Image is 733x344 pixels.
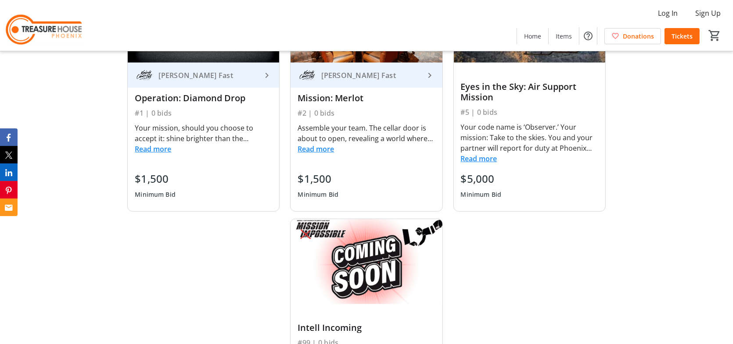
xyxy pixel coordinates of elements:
div: $5,000 [461,171,502,187]
img: Treasure House's Logo [5,4,83,47]
button: Help [579,27,597,45]
div: $1,500 [135,171,176,187]
img: Kimberly Caruso Fast [298,65,318,85]
a: Kimberly Caruso Fast[PERSON_NAME] Fast [291,63,442,88]
div: #5 | 0 bids [461,106,598,118]
div: [PERSON_NAME] Fast [155,71,262,80]
div: [PERSON_NAME] Fast [318,71,424,80]
a: Home [517,28,548,44]
div: $1,500 [298,171,338,187]
button: Read more [135,144,171,154]
div: Eyes in the Sky: Air Support Mission [461,82,598,103]
span: Log In [658,8,678,18]
a: Tickets [665,28,700,44]
mat-icon: keyboard_arrow_right [262,70,272,81]
span: Items [556,32,572,41]
span: Donations [623,32,654,41]
div: Operation: Diamond Drop [135,93,272,103]
img: Intell Incoming [291,219,442,304]
button: Sign Up [688,6,728,20]
img: Kimberly Caruso Fast [135,65,155,85]
div: Intell Incoming [298,323,435,333]
button: Log In [651,6,685,20]
div: Your mission, should you choose to accept it: shine brighter than the spotlight. These stunning 2... [135,123,272,144]
a: Items [549,28,579,44]
div: Assemble your team. The cellar door is about to open, revealing a world where intrigue meets indu... [298,123,435,144]
mat-icon: keyboard_arrow_right [425,70,435,81]
span: Tickets [672,32,693,41]
button: Cart [707,28,722,43]
div: Minimum Bid [135,187,176,202]
a: Kimberly Caruso Fast[PERSON_NAME] Fast [128,63,279,88]
div: Mission: Merlot [298,93,435,103]
button: Read more [298,144,334,154]
span: Home [524,32,541,41]
div: Your code name is ‘Observer.’ Your mission: Take to the skies. You and your partner will report f... [461,122,598,153]
div: Minimum Bid [461,187,502,202]
a: Donations [604,28,661,44]
div: Minimum Bid [298,187,338,202]
div: #1 | 0 bids [135,107,272,119]
span: Sign Up [695,8,721,18]
button: Read more [461,153,497,164]
div: #2 | 0 bids [298,107,435,119]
